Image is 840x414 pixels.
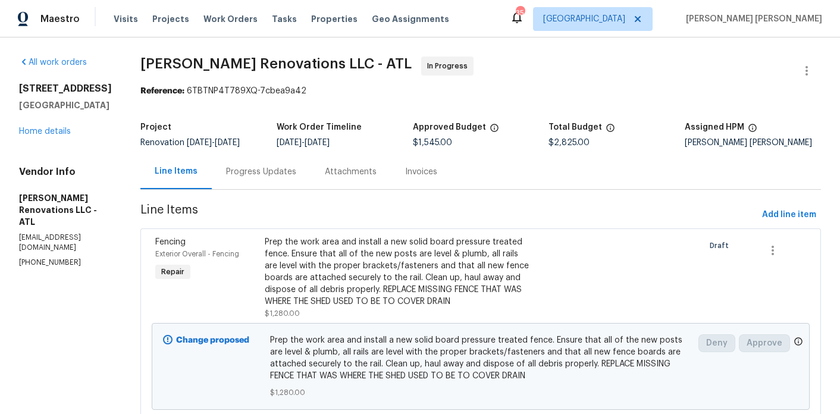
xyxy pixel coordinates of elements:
[226,166,296,178] div: Progress Updates
[748,123,757,139] span: The hpm assigned to this work order.
[155,165,198,177] div: Line Items
[203,13,258,25] span: Work Orders
[19,99,112,111] h5: [GEOGRAPHIC_DATA]
[270,387,691,399] span: $1,280.00
[19,58,87,67] a: All work orders
[176,336,249,344] b: Change proposed
[698,334,735,352] button: Deny
[140,123,171,131] h5: Project
[405,166,437,178] div: Invoices
[187,139,212,147] span: [DATE]
[19,127,71,136] a: Home details
[490,123,499,139] span: The total cost of line items that have been approved by both Opendoor and the Trade Partner. This...
[277,139,302,147] span: [DATE]
[277,123,362,131] h5: Work Order Timeline
[272,15,297,23] span: Tasks
[516,7,524,19] div: 35
[215,139,240,147] span: [DATE]
[685,139,821,147] div: [PERSON_NAME] [PERSON_NAME]
[265,310,300,317] span: $1,280.00
[19,192,112,228] h5: [PERSON_NAME] Renovations LLC - ATL
[19,83,112,95] h2: [STREET_ADDRESS]
[372,13,449,25] span: Geo Assignments
[155,238,186,246] span: Fencing
[413,123,486,131] h5: Approved Budget
[548,123,602,131] h5: Total Budget
[19,258,112,268] p: [PHONE_NUMBER]
[19,166,112,178] h4: Vendor Info
[427,60,472,72] span: In Progress
[606,123,615,139] span: The total cost of line items that have been proposed by Opendoor. This sum includes line items th...
[152,13,189,25] span: Projects
[739,334,790,352] button: Approve
[156,266,189,278] span: Repair
[19,233,112,253] p: [EMAIL_ADDRESS][DOMAIN_NAME]
[762,208,816,222] span: Add line item
[681,13,822,25] span: [PERSON_NAME] [PERSON_NAME]
[413,139,452,147] span: $1,545.00
[155,250,239,258] span: Exterior Overall - Fencing
[325,166,377,178] div: Attachments
[710,240,734,252] span: Draft
[794,337,803,349] span: Only a market manager or an area construction manager can approve
[265,236,532,308] div: Prep the work area and install a new solid board pressure treated fence. Ensure that all of the n...
[277,139,330,147] span: -
[685,123,744,131] h5: Assigned HPM
[140,57,412,71] span: [PERSON_NAME] Renovations LLC - ATL
[40,13,80,25] span: Maestro
[548,139,590,147] span: $2,825.00
[311,13,358,25] span: Properties
[757,204,821,226] button: Add line item
[140,204,757,226] span: Line Items
[140,139,240,147] span: Renovation
[543,13,625,25] span: [GEOGRAPHIC_DATA]
[187,139,240,147] span: -
[305,139,330,147] span: [DATE]
[270,334,691,382] span: Prep the work area and install a new solid board pressure treated fence. Ensure that all of the n...
[140,87,184,95] b: Reference:
[140,85,821,97] div: 6TBTNP4T789XQ-7cbea9a42
[114,13,138,25] span: Visits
